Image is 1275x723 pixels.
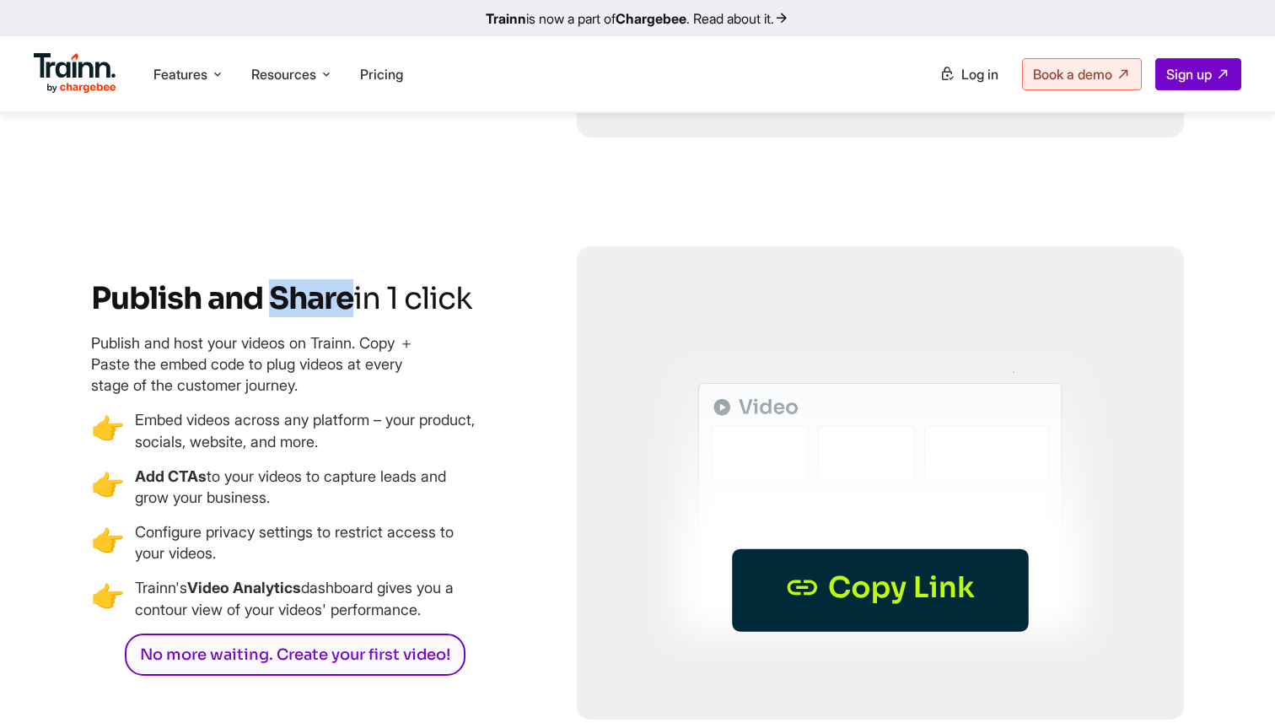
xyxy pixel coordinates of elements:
[91,409,125,451] span: 👉
[91,279,481,317] h3: Publish and Share
[616,10,686,27] b: Chargebee
[1033,66,1112,83] span: Book a demo
[135,466,481,508] p: to your videos to capture leads and grow your business.
[153,65,207,84] span: Features
[91,332,437,397] p: Publish and host your videos on Trainn. Copy ＋ Paste the embed code to plug videos at every stage...
[125,634,465,676] a: No more waiting. Create your first video!
[486,10,526,27] b: Trainn
[1155,58,1241,90] a: Sign up
[929,59,1009,89] a: Log in
[135,577,481,619] p: Trainn's dashboard gives you a contour view of your videos' performance.
[353,279,472,317] span: in 1 click
[34,53,116,94] img: Trainn Logo
[1166,66,1212,83] span: Sign up
[187,579,301,596] b: Video Analytics
[135,409,481,451] p: Embed videos across any platform – your product, socials, website, and more.
[1022,58,1142,90] a: Book a demo
[360,66,403,83] a: Pricing
[1191,642,1275,723] iframe: Chat Widget
[577,246,1184,720] img: video-share.svg
[135,521,481,564] p: Configure privacy settings to restrict access to your videos.
[961,66,998,83] span: Log in
[91,466,125,508] span: 👉
[91,577,125,619] span: 👉
[135,467,207,485] b: Add CTAs
[91,521,125,564] span: 👉
[251,65,316,84] span: Resources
